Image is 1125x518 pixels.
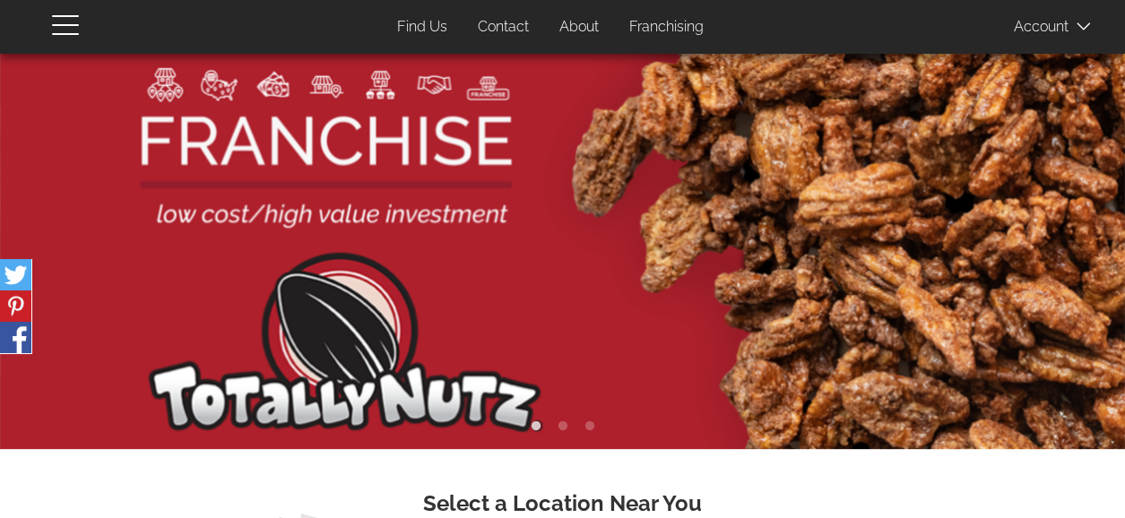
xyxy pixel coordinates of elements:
[384,10,461,45] a: Find Us
[464,10,542,45] a: Contact
[554,418,572,436] button: 2 of 3
[546,10,612,45] a: About
[65,492,1060,515] h3: Select a Location Near You
[581,418,599,436] button: 3 of 3
[527,418,545,436] button: 1 of 3
[616,10,717,45] a: Franchising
